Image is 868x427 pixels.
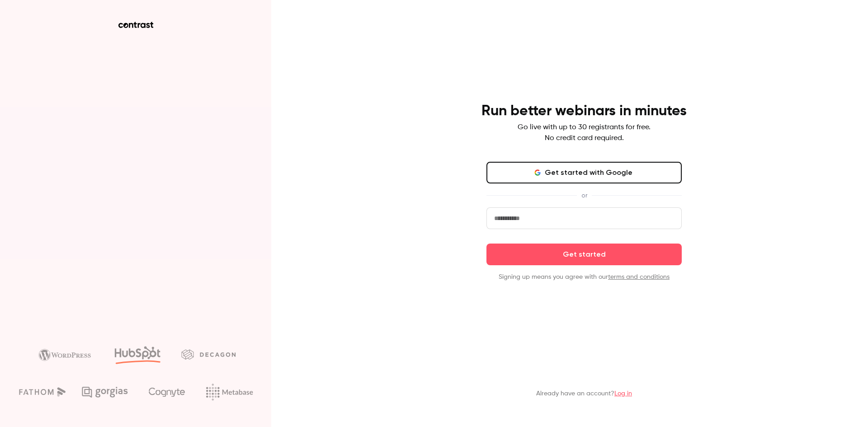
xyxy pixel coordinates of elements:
[486,162,682,183] button: Get started with Google
[181,349,236,359] img: decagon
[577,191,592,200] span: or
[614,390,632,397] a: Log in
[486,244,682,265] button: Get started
[486,272,682,282] p: Signing up means you agree with our
[536,389,632,398] p: Already have an account?
[481,102,687,120] h4: Run better webinars in minutes
[608,274,670,280] a: terms and conditions
[518,122,651,144] p: Go live with up to 30 registrants for free. No credit card required.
